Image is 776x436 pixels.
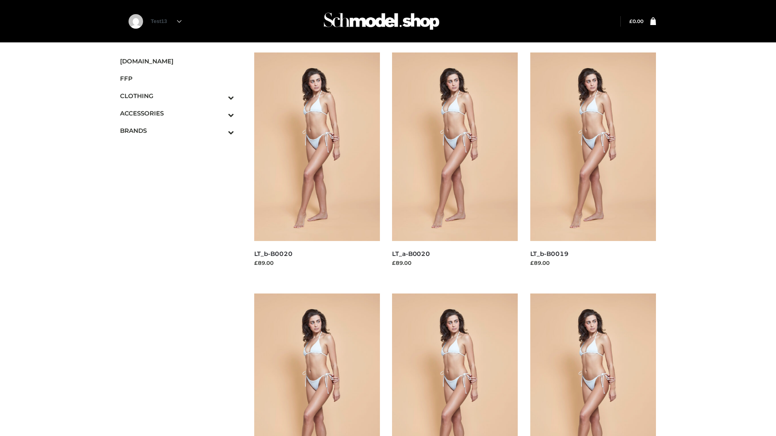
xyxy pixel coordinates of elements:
span: [DOMAIN_NAME] [120,57,234,66]
a: Read more [254,268,284,275]
span: ACCESSORIES [120,109,234,118]
img: Schmodel Admin 964 [321,5,442,37]
span: BRANDS [120,126,234,135]
a: LT_b-B0020 [254,250,293,258]
div: £89.00 [392,259,518,267]
a: FFP [120,70,234,87]
span: FFP [120,74,234,83]
a: BRANDSToggle Submenu [120,122,234,139]
a: Read more [530,268,560,275]
a: [DOMAIN_NAME] [120,52,234,70]
a: ACCESSORIESToggle Submenu [120,105,234,122]
bdi: 0.00 [629,18,643,24]
div: £89.00 [530,259,656,267]
a: CLOTHINGToggle Submenu [120,87,234,105]
button: Toggle Submenu [206,122,234,139]
a: LT_b-B0019 [530,250,569,258]
a: Read more [392,268,422,275]
a: £0.00 [629,18,643,24]
button: Toggle Submenu [206,105,234,122]
button: Toggle Submenu [206,87,234,105]
span: £ [629,18,633,24]
span: CLOTHING [120,91,234,101]
a: LT_a-B0020 [392,250,430,258]
a: Test13 [151,18,181,24]
div: £89.00 [254,259,380,267]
